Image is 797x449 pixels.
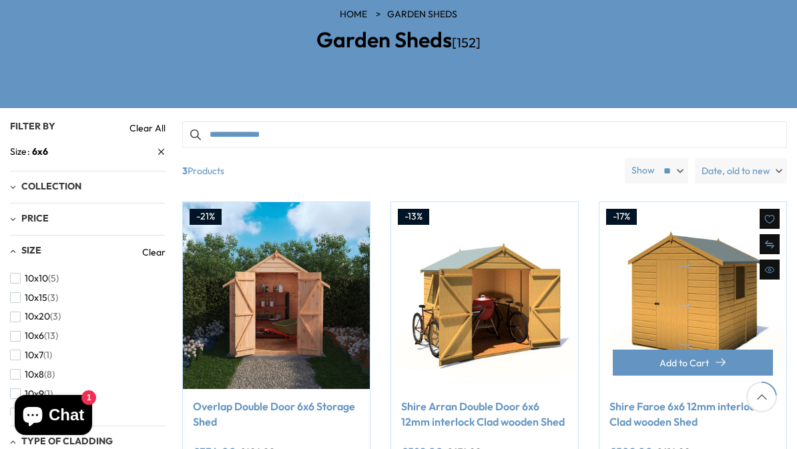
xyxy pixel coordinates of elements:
[702,158,770,183] span: Date, old to new
[182,158,188,183] b: 3
[10,346,52,365] button: 10x7
[10,120,55,132] span: Filter By
[10,403,56,422] button: 12x10
[177,158,619,183] span: Products
[11,395,96,438] inbox-online-store-chat: Shopify online store chat
[129,121,166,135] a: Clear All
[25,350,43,361] span: 10x7
[25,311,50,322] span: 10x20
[609,399,776,429] a: Shire Faroe 6x6 12mm interlock Clad wooden Shed
[659,358,709,368] span: Add to Cart
[190,209,222,225] div: -21%
[182,121,787,148] input: Search products
[401,399,568,429] a: Shire Arran Double Door 6x6 12mm interlock Clad wooden Shed
[25,369,44,380] span: 10x8
[10,269,59,288] button: 10x10
[21,435,113,447] span: Type of Cladding
[10,384,53,404] button: 10x9
[21,244,41,256] span: Size
[452,34,481,51] span: [152]
[43,350,52,361] span: (1)
[387,8,457,21] a: Garden Sheds
[44,330,58,342] span: (13)
[25,273,48,284] span: 10x10
[25,388,44,400] span: 10x9
[44,369,55,380] span: (8)
[10,145,32,159] span: Size
[25,330,44,342] span: 10x6
[695,158,787,183] label: Date, old to new
[32,145,48,157] span: 6x6
[193,399,360,429] a: Overlap Double Door 6x6 Storage Shed
[606,209,637,225] div: -17%
[10,365,55,384] button: 10x8
[47,292,58,304] span: (3)
[210,28,588,51] h2: Garden Sheds
[142,246,166,259] a: Clear
[398,209,429,225] div: -13%
[44,388,53,400] span: (1)
[340,8,367,21] a: HOME
[10,288,58,308] button: 10x15
[613,350,773,376] button: Add to Cart
[25,292,47,304] span: 10x15
[21,212,49,224] span: Price
[21,180,81,192] span: Collection
[48,273,59,284] span: (5)
[10,326,58,346] button: 10x6
[10,307,61,326] button: 10x20
[50,311,61,322] span: (3)
[631,164,655,177] label: Show
[391,202,578,389] img: Shire Arran Double Door 6x6 12mm interlock Clad wooden Shed - Best Shed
